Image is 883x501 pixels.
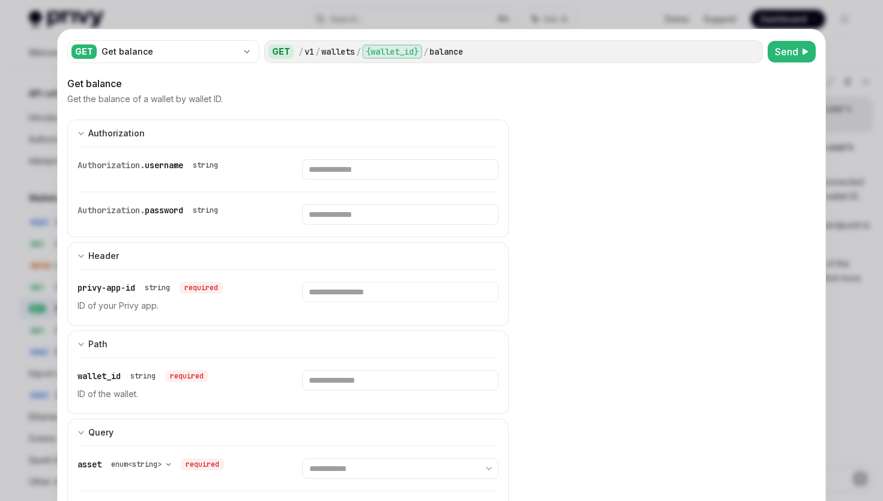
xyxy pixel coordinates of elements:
div: / [356,46,361,58]
div: asset [77,458,224,470]
span: Authorization. [77,160,145,171]
p: ID of the wallet. [77,387,273,401]
div: v1 [305,46,314,58]
div: string [145,283,170,293]
div: privy-app-id [77,282,223,294]
span: privy-app-id [77,282,135,293]
div: string [193,205,218,215]
div: wallet_id [77,370,208,382]
button: GETGet balance [67,39,259,64]
div: required [165,370,208,382]
button: expand input section [67,419,509,446]
div: Path [88,337,108,351]
div: / [423,46,428,58]
span: Authorization. [77,205,145,216]
div: Get balance [102,46,237,58]
div: {wallet_id} [362,44,422,59]
div: Authorization [88,126,145,141]
div: Get balance [67,76,509,91]
div: Authorization.username [77,159,223,171]
div: / [315,46,320,58]
div: wallets [321,46,355,58]
span: username [145,160,183,171]
button: Send [768,41,816,62]
div: balance [429,46,463,58]
button: expand input section [67,242,509,269]
div: required [180,282,223,294]
span: password [145,205,183,216]
div: string [193,160,218,170]
div: GET [269,44,294,59]
div: / [299,46,303,58]
div: Header [88,249,119,263]
div: required [181,458,224,470]
div: string [130,371,156,381]
button: expand input section [67,120,509,147]
button: expand input section [67,330,509,357]
div: GET [71,44,97,59]
span: wallet_id [77,371,121,381]
span: Send [775,44,798,59]
p: Get the balance of a wallet by wallet ID. [67,93,223,105]
span: asset [77,459,102,470]
div: Query [88,425,114,440]
p: ID of your Privy app. [77,299,273,313]
div: Authorization.password [77,204,223,216]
